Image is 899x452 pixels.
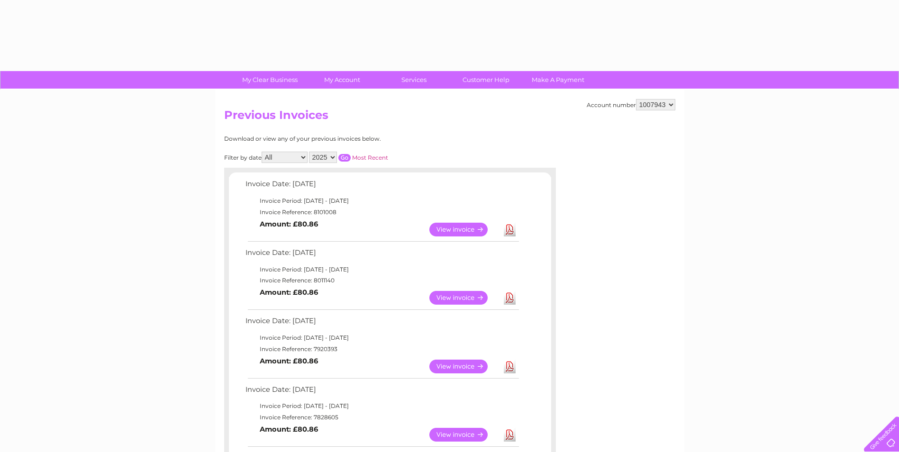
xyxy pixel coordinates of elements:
[504,223,516,236] a: Download
[504,360,516,373] a: Download
[243,344,520,355] td: Invoice Reference: 7920393
[243,246,520,264] td: Invoice Date: [DATE]
[243,195,520,207] td: Invoice Period: [DATE] - [DATE]
[260,220,318,228] b: Amount: £80.86
[260,425,318,434] b: Amount: £80.86
[260,357,318,365] b: Amount: £80.86
[243,332,520,344] td: Invoice Period: [DATE] - [DATE]
[243,315,520,332] td: Invoice Date: [DATE]
[243,383,520,401] td: Invoice Date: [DATE]
[243,264,520,275] td: Invoice Period: [DATE] - [DATE]
[504,291,516,305] a: Download
[352,154,388,161] a: Most Recent
[231,71,309,89] a: My Clear Business
[224,108,675,127] h2: Previous Invoices
[519,71,597,89] a: Make A Payment
[243,412,520,423] td: Invoice Reference: 7828605
[587,99,675,110] div: Account number
[429,360,499,373] a: View
[429,291,499,305] a: View
[224,136,473,142] div: Download or view any of your previous invoices below.
[375,71,453,89] a: Services
[243,400,520,412] td: Invoice Period: [DATE] - [DATE]
[260,288,318,297] b: Amount: £80.86
[429,223,499,236] a: View
[243,275,520,286] td: Invoice Reference: 8011140
[243,178,520,195] td: Invoice Date: [DATE]
[243,207,520,218] td: Invoice Reference: 8101008
[224,152,473,163] div: Filter by date
[429,428,499,442] a: View
[303,71,381,89] a: My Account
[504,428,516,442] a: Download
[447,71,525,89] a: Customer Help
